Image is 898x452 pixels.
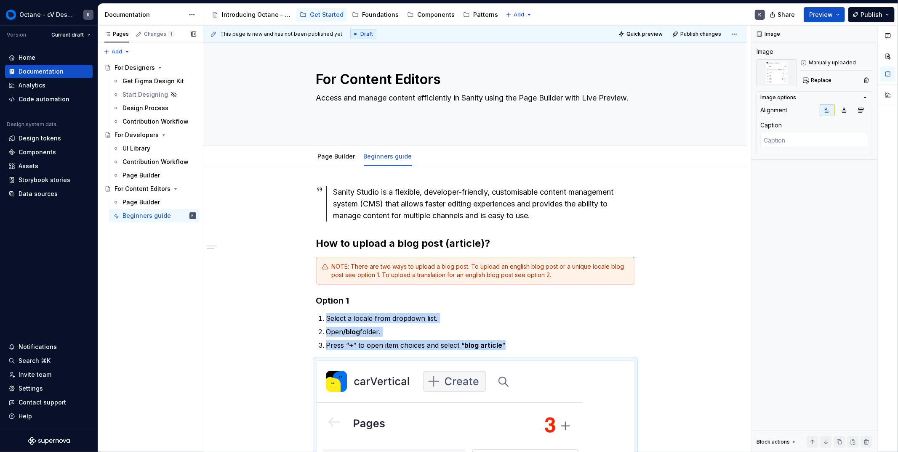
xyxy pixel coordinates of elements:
button: Image options [760,94,869,101]
p: Open folder. [326,327,634,337]
div: Page tree [101,61,200,222]
span: Share [778,11,795,19]
span: Add [514,11,524,18]
button: Search ⌘K [5,354,93,367]
div: Sanity Studio is a flexible, developer-friendly, customisable content management system (CMS) tha... [333,186,634,222]
button: Notifications [5,340,93,354]
div: Image options [760,94,796,101]
div: For Designers [115,63,155,72]
div: Contact support [19,398,66,407]
span: Current draft [51,32,84,38]
div: Page Builder [123,198,160,206]
button: Add [503,9,535,21]
div: Analytics [19,81,45,90]
div: Octane - cV Design System [19,11,73,19]
button: Preview [804,7,845,22]
button: Octane - cV Design SystemK [2,5,96,24]
div: Help [19,412,32,420]
a: Beginners guide [364,153,412,160]
a: Beginners guideK [109,209,200,222]
a: Components [404,8,458,21]
div: Design tokens [19,134,61,143]
a: Invite team [5,368,93,381]
p: Select a locale from dropdown list. [326,313,634,323]
button: Publish changes [670,28,725,40]
a: UI Library [109,142,200,155]
div: Changes [144,31,175,37]
a: Get Figma Design Kit [109,74,200,88]
span: Quick preview [626,31,663,37]
div: UI Library [123,144,150,153]
button: Help [5,410,93,423]
a: Home [5,51,93,64]
div: Documentation [19,67,64,76]
a: Design tokens [5,132,93,145]
div: K [759,11,762,18]
div: Beginners guide [123,211,171,220]
a: Contribution Workflow [109,115,200,128]
div: Data sources [19,190,58,198]
div: Page Builder [314,147,359,165]
div: Introducing Octane – a single source of truth for brand, design, and content. [222,11,291,19]
strong: + [349,341,354,349]
div: Get Started [310,11,344,19]
a: Documentation [5,65,93,78]
a: Design Process [109,101,200,115]
div: Contribution Workflow [123,117,189,126]
div: Foundations [362,11,399,19]
div: For Developers [115,131,159,139]
a: Page Builder [109,196,200,209]
button: Current draft [48,29,94,41]
a: Analytics [5,79,93,92]
div: Get Figma Design Kit [123,77,184,85]
span: Publish changes [680,31,721,37]
div: Page tree [208,6,501,23]
div: Block actions [757,436,797,448]
textarea: Access and manage content efficiently in Sanity using the Page Builder with Live Preview. [314,91,633,125]
svg: Supernova Logo [28,437,70,445]
div: Notifications [19,343,57,351]
div: Version [7,32,26,38]
a: Settings [5,382,93,395]
span: This page is new and has not been published yet. [220,31,344,37]
div: Pages [104,31,129,37]
div: Manually uploaded [800,59,872,66]
textarea: For Content Editors [314,69,633,90]
button: Share [765,7,800,22]
a: Data sources [5,187,93,201]
a: Get Started [296,8,347,21]
strong: /blog [344,328,360,336]
a: Storybook stories [5,173,93,187]
img: 5d6acb45-0ad4-4d76-bc0d-e73207742611.png [757,59,797,86]
div: Contribution Workflow [123,158,189,166]
button: Quick preview [616,28,666,40]
a: Contribution Workflow [109,155,200,169]
a: Foundations [349,8,402,21]
p: Press “ ” to open item choices and select “ ” [326,340,634,350]
a: Components [5,145,93,159]
div: Documentation [105,11,184,19]
div: Design system data [7,121,56,128]
div: Start Designing [123,90,168,99]
div: K [192,211,194,220]
div: Patterns [473,11,498,19]
strong: blog article [465,341,503,349]
a: Patterns [460,8,501,21]
a: Introducing Octane – a single source of truth for brand, design, and content. [208,8,295,21]
a: For Content Editors [101,182,200,196]
a: Code automation [5,93,93,106]
div: K [87,11,90,18]
img: 26998d5e-8903-4050-8939-6da79a9ddf72.png [6,10,16,20]
div: Invite team [19,370,51,379]
div: Page Builder [123,171,160,180]
div: Home [19,53,35,62]
button: Contact support [5,396,93,409]
div: Image [757,48,773,56]
div: Settings [19,384,43,393]
strong: Option 1 [316,296,349,306]
a: For Designers [101,61,200,74]
span: Draft [360,31,373,37]
a: Start Designing [109,88,200,101]
span: Add [112,48,122,55]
